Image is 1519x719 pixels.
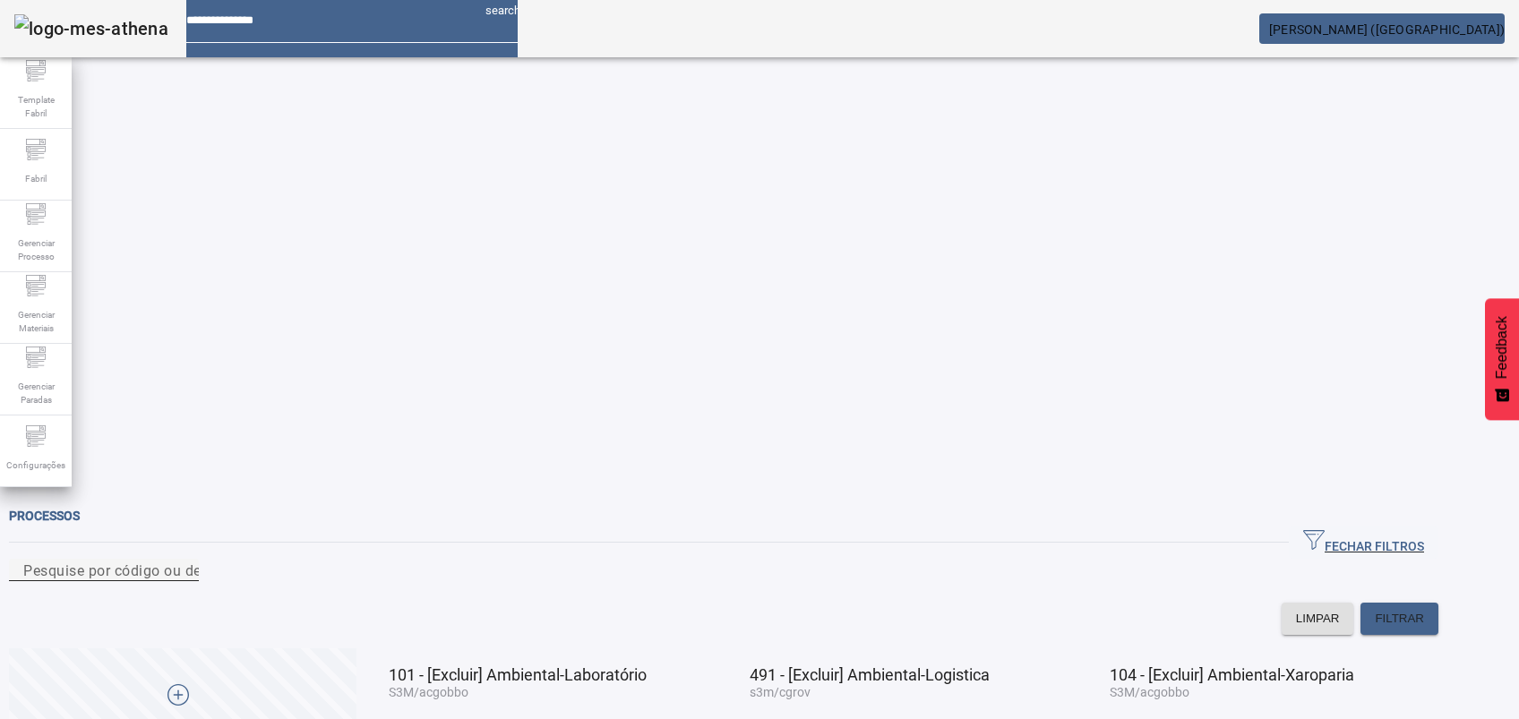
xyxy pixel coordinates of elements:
[1289,526,1438,559] button: FECHAR FILTROS
[1303,529,1424,556] span: FECHAR FILTROS
[750,685,811,699] span: s3m/cgrov
[1375,610,1424,628] span: FILTRAR
[1110,685,1189,699] span: S3M/acgobbo
[1,453,71,477] span: Configurações
[20,167,52,191] span: Fabril
[750,665,990,684] span: 491 - [Excluir] Ambiental-Logistica
[389,685,468,699] span: S3M/acgobbo
[9,509,80,523] span: Processos
[1296,610,1340,628] span: LIMPAR
[1110,665,1354,684] span: 104 - [Excluir] Ambiental-Xaroparia
[1485,298,1519,420] button: Feedback - Mostrar pesquisa
[9,374,63,412] span: Gerenciar Paradas
[9,303,63,340] span: Gerenciar Materiais
[1360,603,1438,635] button: FILTRAR
[1282,603,1354,635] button: LIMPAR
[389,665,647,684] span: 101 - [Excluir] Ambiental-Laboratório
[9,231,63,269] span: Gerenciar Processo
[1494,316,1510,379] span: Feedback
[9,88,63,125] span: Template Fabril
[1269,22,1505,37] span: [PERSON_NAME] ([GEOGRAPHIC_DATA])
[23,561,250,578] mat-label: Pesquise por código ou descrição
[14,14,168,43] img: logo-mes-athena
